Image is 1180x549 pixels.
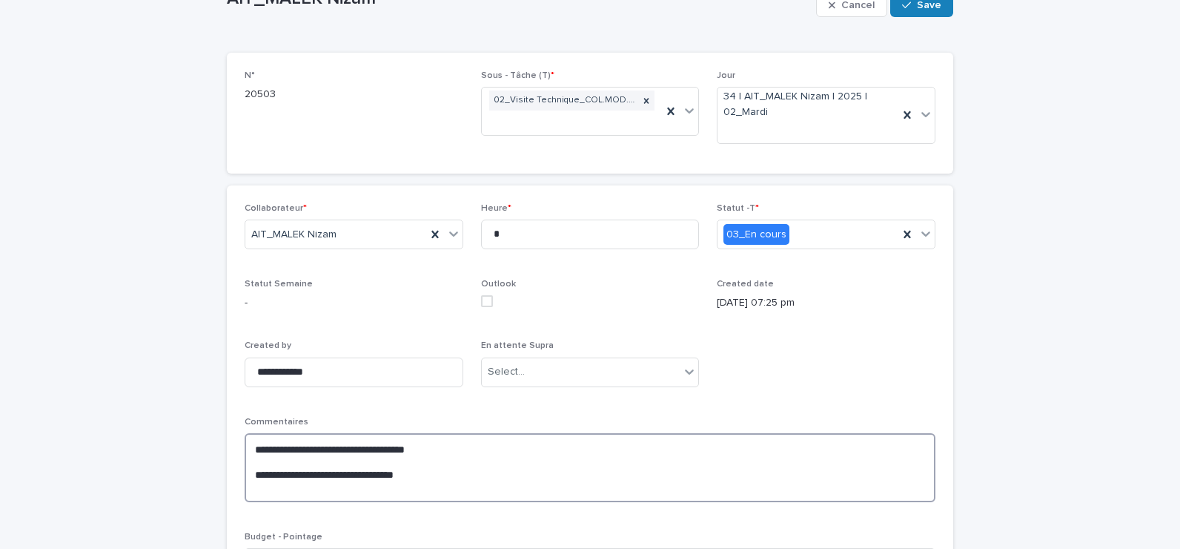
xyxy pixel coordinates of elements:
[245,280,313,289] span: Statut Semaine
[723,89,892,120] span: 34 | AIT_MALEK Nizam | 2025 | 02_Mardi
[481,280,516,289] span: Outlook
[245,71,255,80] span: N°
[717,280,774,289] span: Created date
[489,91,639,111] div: 02_Visite Technique_COL.MOD.FR.0002979
[245,418,308,427] span: Commentaires
[245,533,322,542] span: Budget - Pointage
[481,204,511,213] span: Heure
[245,204,307,213] span: Collaborateur
[245,87,463,102] p: 20503
[717,204,759,213] span: Statut -T
[481,341,554,350] span: En attente Supra
[245,341,291,350] span: Created by
[717,71,735,80] span: Jour
[488,364,525,380] div: Select...
[717,295,935,311] p: [DATE] 07:25 pm
[245,295,463,311] p: -
[481,71,554,80] span: Sous - Tâche (T)
[723,224,789,246] div: 03_En cours
[251,227,337,243] span: AIT_MALEK Nizam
